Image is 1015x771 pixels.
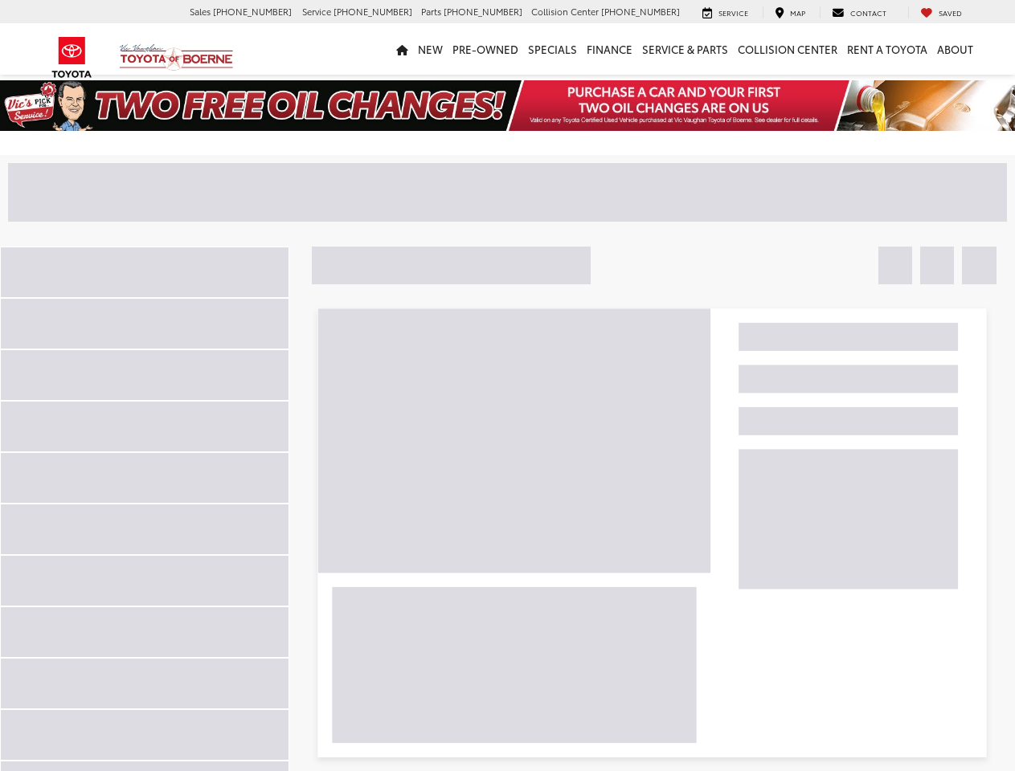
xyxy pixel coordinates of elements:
[763,6,817,19] a: Map
[939,7,962,18] span: Saved
[413,23,448,75] a: New
[820,6,898,19] a: Contact
[790,7,805,18] span: Map
[213,5,292,18] span: [PHONE_NUMBER]
[391,23,413,75] a: Home
[582,23,637,75] a: Finance
[932,23,978,75] a: About
[119,43,234,71] img: Vic Vaughan Toyota of Boerne
[850,7,886,18] span: Contact
[733,23,842,75] a: Collision Center
[690,6,760,19] a: Service
[718,7,748,18] span: Service
[908,6,974,19] a: My Saved Vehicles
[42,31,102,84] img: Toyota
[190,5,211,18] span: Sales
[637,23,733,75] a: Service & Parts: Opens in a new tab
[601,5,680,18] span: [PHONE_NUMBER]
[421,5,441,18] span: Parts
[444,5,522,18] span: [PHONE_NUMBER]
[842,23,932,75] a: Rent a Toyota
[334,5,412,18] span: [PHONE_NUMBER]
[448,23,523,75] a: Pre-Owned
[531,5,599,18] span: Collision Center
[523,23,582,75] a: Specials
[302,5,331,18] span: Service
